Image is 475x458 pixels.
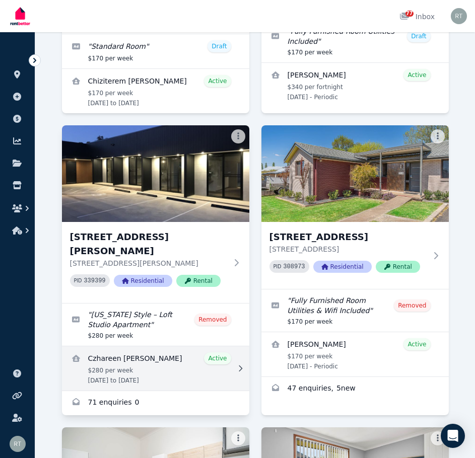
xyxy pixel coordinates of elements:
[269,244,427,254] p: [STREET_ADDRESS]
[62,391,249,415] a: Enquiries for 4/7 Helen Avenue, Armidale
[431,129,445,143] button: More options
[269,230,427,244] h3: [STREET_ADDRESS]
[261,332,449,376] a: View details for VIJIT VINOD NAUTIYAL
[451,8,467,24] img: Rodney Tabone
[274,264,282,269] small: PID
[261,125,449,289] a: 5/4 Salmon Avenue, Armidale[STREET_ADDRESS][STREET_ADDRESS]PID 308973ResidentialRental
[62,69,249,113] a: View details for Chiziterem Jessica Ogo-Okonkwo
[231,431,245,445] button: More options
[431,431,445,445] button: More options
[62,34,249,68] a: Edit listing: Standard Room
[74,278,82,283] small: PID
[176,275,221,287] span: Rental
[261,377,449,401] a: Enquiries for 5/4 Salmon Avenue, Armidale
[261,289,449,332] a: Edit listing: Fully Furnished Room Utilities & Wifi Included
[261,20,449,62] a: Edit listing: Fully Furnished Room Utilities Included
[114,275,172,287] span: Residential
[70,258,227,268] p: [STREET_ADDRESS][PERSON_NAME]
[8,4,32,29] img: RentBetter
[441,424,465,448] div: Open Intercom Messenger
[261,63,449,107] a: View details for Olivia Ambia
[62,303,249,346] a: Edit listing: New York Style – Loft Studio Apartment
[376,261,420,273] span: Rental
[231,129,245,143] button: More options
[62,125,249,222] img: 4/7 Helen Avenue, Armidale
[70,230,227,258] h3: [STREET_ADDRESS][PERSON_NAME]
[84,277,105,284] code: 339399
[62,125,249,303] a: 4/7 Helen Avenue, Armidale[STREET_ADDRESS][PERSON_NAME][STREET_ADDRESS][PERSON_NAME]PID 339399Res...
[405,11,414,17] span: 77
[261,125,449,222] img: 5/4 Salmon Avenue, Armidale
[10,436,26,452] img: Rodney Tabone
[62,346,249,391] a: View details for Czhareen Briones
[283,263,305,270] code: 308973
[399,12,435,22] div: Inbox
[313,261,372,273] span: Residential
